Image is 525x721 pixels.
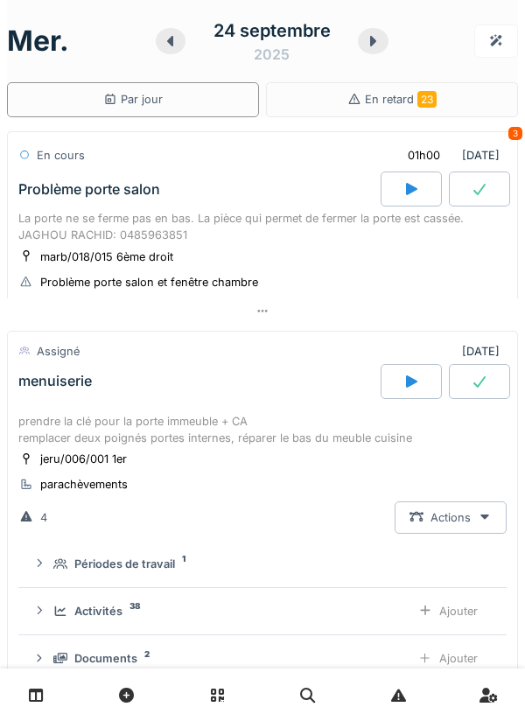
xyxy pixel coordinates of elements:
div: 3 [508,127,522,140]
div: Problème porte salon et fenêtre chambre [40,274,258,290]
div: Assigné [37,343,80,360]
div: 24 septembre [213,17,331,44]
div: parachèvements [40,476,128,493]
div: [DATE] [462,343,507,360]
div: Problème porte salon [18,181,160,198]
span: 23 [417,91,437,108]
summary: Périodes de travail1 [25,548,500,580]
div: prendre la clé pour la porte immeuble + CA remplacer deux poignés portes internes, réparer le bas... [18,413,507,446]
summary: Activités38Ajouter [25,595,500,627]
div: menuiserie [18,373,92,389]
div: Périodes de travail [74,556,175,572]
div: Actions [395,501,507,534]
div: 01h00 [408,147,440,164]
h1: mer. [7,24,69,58]
div: jeru/006/001 1er [40,451,127,467]
div: Activités [74,603,122,619]
div: marb/018/015 6ème droit [40,248,173,265]
span: En retard [365,93,437,106]
div: En cours [37,147,85,164]
div: [DATE] [393,139,507,171]
div: 4 [40,509,47,526]
div: La porte ne se ferme pas en bas. La pièce qui permet de fermer la porte est cassée. JAGHOU RACHID... [18,210,507,243]
summary: Documents2Ajouter [25,642,500,675]
div: Ajouter [403,642,493,675]
div: Ajouter [403,595,493,627]
div: Par jour [103,91,163,108]
div: Documents [74,650,137,667]
div: 2025 [254,44,290,65]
